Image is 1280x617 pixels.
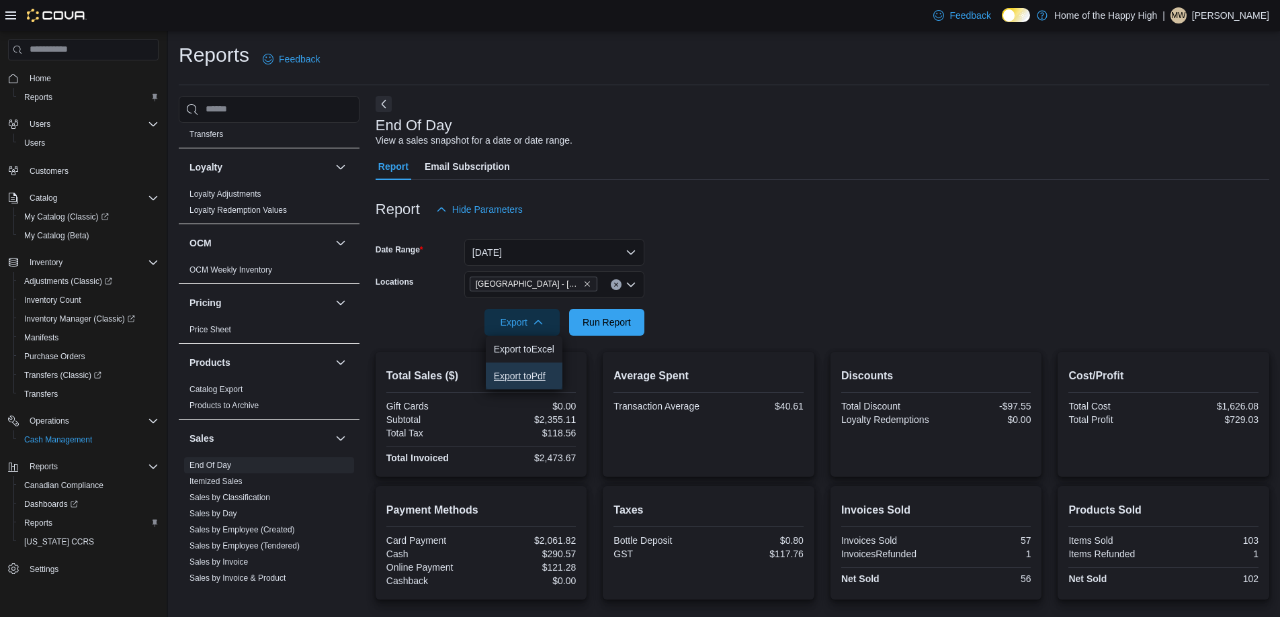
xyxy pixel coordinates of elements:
[13,532,164,551] button: [US_STATE] CCRS
[1170,7,1187,23] div: Matthew Willison
[24,413,159,429] span: Operations
[189,324,231,335] span: Price Sheet
[13,88,164,107] button: Reports
[279,52,320,66] span: Feedback
[19,330,159,346] span: Manifests
[189,236,212,250] h3: OCM
[189,325,231,334] a: Price Sheet
[24,459,159,475] span: Reports
[179,262,359,283] div: OCM
[841,573,880,584] strong: Net Sold
[452,203,523,216] span: Hide Parameters
[189,205,287,216] span: Loyalty Redemption Values
[1068,549,1160,559] div: Items Refunded
[386,401,478,412] div: Gift Cards
[583,280,591,288] button: Remove Sherwood Park - Wye Road - Fire & Flower from selection in this group
[189,493,270,502] a: Sales by Classification
[24,254,68,271] button: Inventory
[3,412,164,430] button: Operations
[569,309,644,336] button: Run Report
[1166,549,1258,559] div: 1
[24,92,52,103] span: Reports
[19,89,58,105] a: Reports
[189,432,214,445] h3: Sales
[841,401,933,412] div: Total Discount
[484,401,576,412] div: $0.00
[1068,502,1258,518] h2: Products Sold
[189,460,231,471] span: End Of Day
[189,525,295,534] a: Sales by Employee (Created)
[19,311,159,327] span: Inventory Manager (Classic)
[386,428,478,438] div: Total Tax
[3,115,164,134] button: Users
[30,166,69,177] span: Customers
[24,190,62,206] button: Catalog
[24,561,64,577] a: Settings
[19,477,109,493] a: Canadian Compliance
[24,138,45,148] span: Users
[13,291,164,310] button: Inventory Count
[24,163,74,179] a: Customers
[189,509,237,518] a: Sales by Day
[24,389,58,399] span: Transfers
[179,381,359,419] div: Products
[1068,401,1160,412] div: Total Cost
[19,386,63,402] a: Transfers
[484,453,576,463] div: $2,473.67
[712,549,804,559] div: $117.76
[333,430,349,446] button: Sales
[386,368,577,384] h2: Total Sales ($)
[24,314,135,324] span: Inventory Manager (Classic)
[13,366,164,385] a: Transfers (Classic)
[712,401,804,412] div: $40.61
[19,292,87,308] a: Inventory Count
[19,273,118,289] a: Adjustments (Classic)
[24,295,81,305] span: Inventory Count
[1166,535,1258,546] div: 103
[425,153,510,180] span: Email Subscription
[24,434,92,445] span: Cash Management
[3,253,164,272] button: Inventory
[19,386,159,402] span: Transfers
[484,549,576,559] div: $290.57
[13,226,164,245] button: My Catalog (Beta)
[939,549,1031,559] div: 1
[3,559,164,579] button: Settings
[189,432,330,445] button: Sales
[949,9,990,22] span: Feedback
[189,296,221,310] h3: Pricing
[613,549,706,559] div: GST
[494,344,554,354] span: Export to Excel
[19,228,95,244] a: My Catalog (Beta)
[1068,368,1258,384] h2: Cost/Profit
[179,322,359,343] div: Pricing
[189,400,259,411] span: Products to Archive
[19,496,159,512] span: Dashboards
[1002,8,1030,22] input: Dark Mode
[19,348,159,365] span: Purchase Orders
[484,562,576,573] div: $121.28
[841,414,933,425] div: Loyalty Redemptions
[13,385,164,404] button: Transfers
[19,515,159,531] span: Reports
[484,309,560,336] button: Export
[189,557,248,567] span: Sales by Invoice
[19,273,159,289] span: Adjustments (Classic)
[189,129,223,140] span: Transfers
[24,499,78,510] span: Dashboards
[24,332,58,343] span: Manifests
[19,534,99,550] a: [US_STATE] CCRS
[189,557,248,567] a: Sales by Invoice
[19,89,159,105] span: Reports
[712,535,804,546] div: $0.80
[19,367,159,383] span: Transfers (Classic)
[841,535,933,546] div: Invoices Sold
[3,457,164,476] button: Reports
[386,562,478,573] div: Online Payment
[19,432,97,448] a: Cash Management
[1166,401,1258,412] div: $1,626.08
[13,328,164,347] button: Manifests
[24,459,63,475] button: Reports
